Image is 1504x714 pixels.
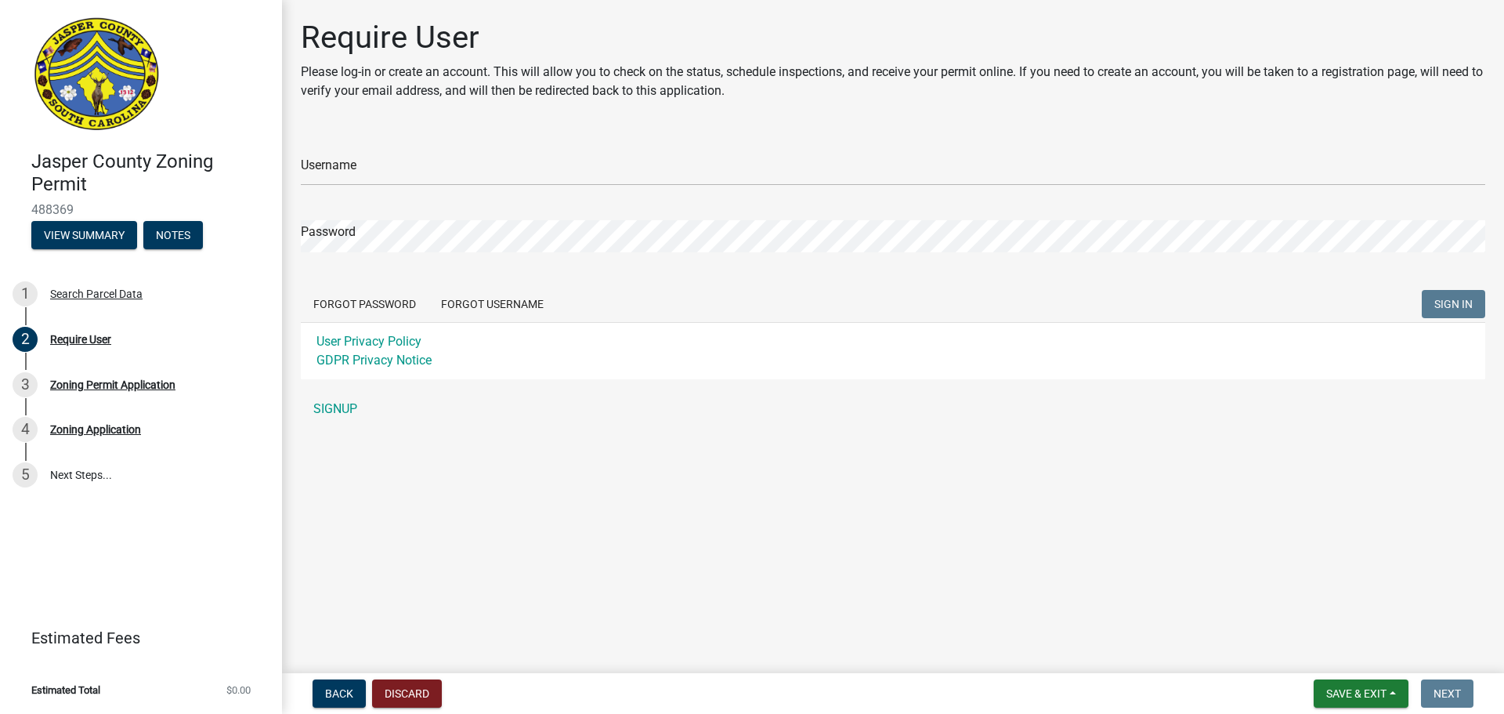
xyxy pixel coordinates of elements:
[13,327,38,352] div: 2
[31,685,100,695] span: Estimated Total
[428,290,556,318] button: Forgot Username
[226,685,251,695] span: $0.00
[325,687,353,700] span: Back
[1433,687,1461,700] span: Next
[1326,687,1386,700] span: Save & Exit
[31,221,137,249] button: View Summary
[372,680,442,708] button: Discard
[1421,680,1473,708] button: Next
[13,417,38,442] div: 4
[1434,298,1473,310] span: SIGN IN
[31,202,251,217] span: 488369
[313,680,366,708] button: Back
[50,379,175,390] div: Zoning Permit Application
[143,221,203,249] button: Notes
[13,372,38,397] div: 3
[301,19,1485,56] h1: Require User
[31,150,269,196] h4: Jasper County Zoning Permit
[316,353,432,368] a: GDPR Privacy Notice
[316,334,421,349] a: User Privacy Policy
[50,288,143,299] div: Search Parcel Data
[1422,290,1485,318] button: SIGN IN
[50,334,111,345] div: Require User
[301,63,1485,100] p: Please log-in or create an account. This will allow you to check on the status, schedule inspecti...
[13,281,38,306] div: 1
[1314,680,1408,708] button: Save & Exit
[31,16,162,134] img: Jasper County, South Carolina
[143,230,203,242] wm-modal-confirm: Notes
[13,622,257,654] a: Estimated Fees
[301,393,1485,425] a: SIGNUP
[31,230,137,242] wm-modal-confirm: Summary
[13,462,38,487] div: 5
[50,424,141,435] div: Zoning Application
[301,290,428,318] button: Forgot Password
